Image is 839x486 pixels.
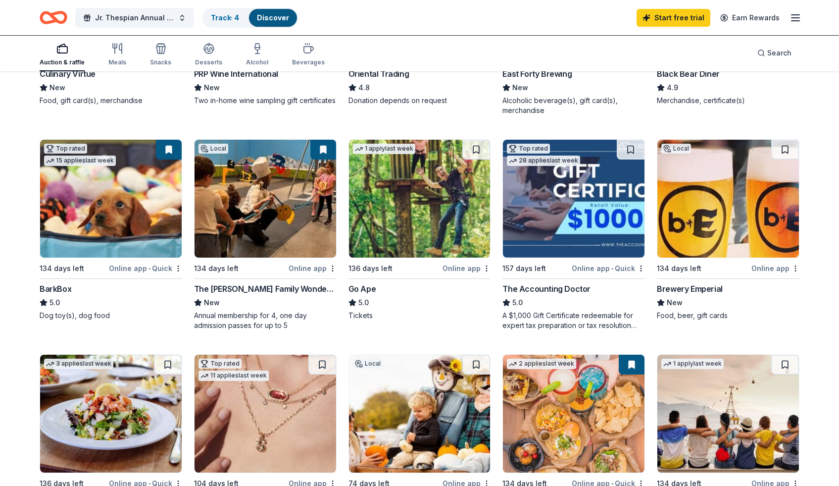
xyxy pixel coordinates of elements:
[512,82,528,94] span: New
[667,82,678,94] span: 4.9
[502,139,645,330] a: Image for The Accounting DoctorTop rated28 applieslast week157 days leftOnline app•QuickThe Accou...
[148,265,150,272] span: •
[40,283,71,295] div: BarkBox
[714,9,786,27] a: Earn Rewards
[657,263,701,274] div: 134 days left
[443,262,491,274] div: Online app
[349,140,491,258] img: Image for Go Ape
[661,144,691,154] div: Local
[194,68,278,80] div: PRP Wine International
[611,265,613,272] span: •
[211,13,239,22] a: Track· 4
[657,311,799,321] div: Food, beer, gift cards
[503,355,644,473] img: Image for Torchy's Tacos
[40,311,182,321] div: Dog toy(s), dog food
[195,355,336,473] img: Image for Kendra Scott
[246,39,268,71] button: Alcohol
[246,58,268,66] div: Alcohol
[40,263,84,274] div: 134 days left
[40,39,85,71] button: Auction & raffle
[40,140,182,258] img: Image for BarkBox
[657,283,723,295] div: Brewery Emperial
[637,9,710,27] a: Start free trial
[348,263,393,274] div: 136 days left
[657,140,799,258] img: Image for Brewery Emperial
[195,39,222,71] button: Desserts
[502,263,546,274] div: 157 days left
[44,359,113,369] div: 3 applies last week
[194,263,239,274] div: 134 days left
[44,144,87,154] div: Top rated
[661,359,724,369] div: 1 apply last week
[257,13,289,22] a: Discover
[198,144,228,154] div: Local
[502,96,645,115] div: Alcoholic beverage(s), gift card(s), merchandise
[348,283,376,295] div: Go Ape
[767,47,791,59] span: Search
[507,359,576,369] div: 2 applies last week
[507,156,580,166] div: 28 applies last week
[95,12,174,24] span: Jr. Thespian Annual Silent Auction
[194,311,337,330] div: Annual membership for 4, one day admission passes for up to 5
[502,68,572,80] div: East Forty Brewing
[194,139,337,330] a: Image for The Regnier Family WonderscopeLocal134 days leftOnline appThe [PERSON_NAME] Family Wond...
[40,139,182,321] a: Image for BarkBoxTop rated15 applieslast week134 days leftOnline app•QuickBarkBox5.0Dog toy(s), d...
[657,139,799,321] a: Image for Brewery EmperialLocal134 days leftOnline appBrewery EmperialNewFood, beer, gift cards
[108,39,126,71] button: Meals
[292,39,325,71] button: Beverages
[749,43,799,63] button: Search
[502,311,645,330] div: A $1,000 Gift Certificate redeemable for expert tax preparation or tax resolution services—recipi...
[75,8,194,28] button: Jr. Thespian Annual Silent Auction
[204,297,220,309] span: New
[358,297,369,309] span: 5.0
[150,39,171,71] button: Snacks
[40,68,96,80] div: Culinary Virtue
[40,58,85,66] div: Auction & raffle
[657,96,799,106] div: Merchandise, certificate(s)
[109,262,182,274] div: Online app Quick
[195,140,336,258] img: Image for The Regnier Family Wonderscope
[353,144,415,154] div: 1 apply last week
[512,297,523,309] span: 5.0
[657,68,720,80] div: Black Bear Diner
[667,297,683,309] span: New
[349,355,491,473] img: Image for Faulkner's Ranch
[572,262,645,274] div: Online app Quick
[348,68,409,80] div: Oriental Trading
[108,58,126,66] div: Meals
[194,96,337,106] div: Two in-home wine sampling gift certificates
[40,6,67,29] a: Home
[40,355,182,473] img: Image for Cameron Mitchell Restaurants
[348,96,491,106] div: Donation depends on request
[751,262,799,274] div: Online app
[204,82,220,94] span: New
[348,311,491,321] div: Tickets
[198,359,242,369] div: Top rated
[150,58,171,66] div: Snacks
[198,371,269,381] div: 11 applies last week
[503,140,644,258] img: Image for The Accounting Doctor
[289,262,337,274] div: Online app
[40,96,182,106] div: Food, gift card(s), merchandise
[195,58,222,66] div: Desserts
[507,144,550,154] div: Top rated
[49,297,60,309] span: 5.0
[348,139,491,321] a: Image for Go Ape1 applylast week136 days leftOnline appGo Ape5.0Tickets
[49,82,65,94] span: New
[292,58,325,66] div: Beverages
[202,8,298,28] button: Track· 4Discover
[358,82,370,94] span: 4.8
[353,359,383,369] div: Local
[44,156,116,166] div: 15 applies last week
[657,355,799,473] img: Image for Let's Roam
[194,283,337,295] div: The [PERSON_NAME] Family Wonderscope
[502,283,591,295] div: The Accounting Doctor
